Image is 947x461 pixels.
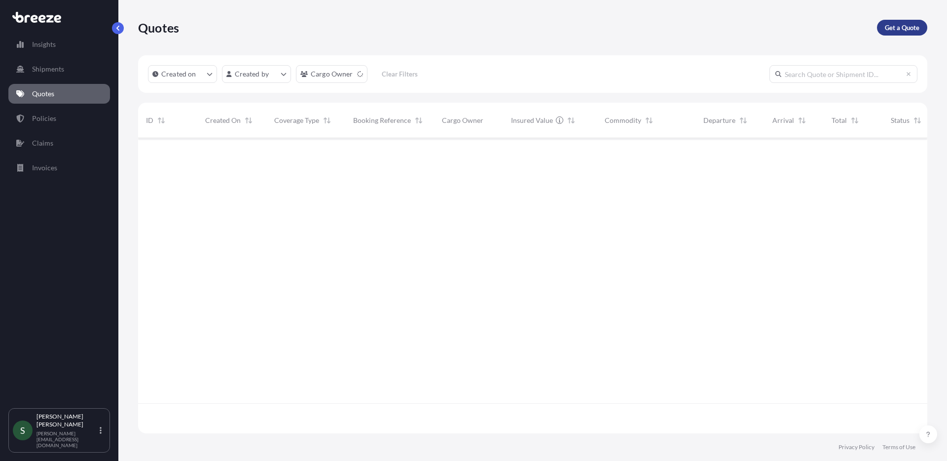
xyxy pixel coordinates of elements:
[32,89,54,99] p: Quotes
[161,69,196,79] p: Created on
[36,413,98,428] p: [PERSON_NAME] [PERSON_NAME]
[138,20,179,36] p: Quotes
[32,64,64,74] p: Shipments
[885,23,919,33] p: Get a Quote
[148,65,217,83] button: createdOn Filter options
[703,115,735,125] span: Departure
[372,66,428,82] button: Clear Filters
[772,115,794,125] span: Arrival
[146,115,153,125] span: ID
[8,59,110,79] a: Shipments
[911,115,923,126] button: Sort
[155,115,167,126] button: Sort
[413,115,425,126] button: Sort
[32,39,56,49] p: Insights
[442,115,483,125] span: Cargo Owner
[235,69,269,79] p: Created by
[838,443,874,451] a: Privacy Policy
[353,115,411,125] span: Booking Reference
[769,65,917,83] input: Search Quote or Shipment ID...
[243,115,255,126] button: Sort
[891,115,910,125] span: Status
[321,115,333,126] button: Sort
[877,20,927,36] a: Get a Quote
[605,115,641,125] span: Commodity
[36,430,98,448] p: [PERSON_NAME][EMAIL_ADDRESS][DOMAIN_NAME]
[832,115,847,125] span: Total
[8,84,110,104] a: Quotes
[296,65,367,83] button: cargoOwner Filter options
[849,115,861,126] button: Sort
[32,114,56,123] p: Policies
[796,115,808,126] button: Sort
[882,443,915,451] a: Terms of Use
[274,115,319,125] span: Coverage Type
[32,163,57,173] p: Invoices
[8,35,110,54] a: Insights
[565,115,577,126] button: Sort
[511,115,553,125] span: Insured Value
[8,158,110,178] a: Invoices
[737,115,749,126] button: Sort
[8,133,110,153] a: Claims
[311,69,353,79] p: Cargo Owner
[32,138,53,148] p: Claims
[20,425,25,435] span: S
[222,65,291,83] button: createdBy Filter options
[382,69,418,79] p: Clear Filters
[643,115,655,126] button: Sort
[8,109,110,128] a: Policies
[205,115,241,125] span: Created On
